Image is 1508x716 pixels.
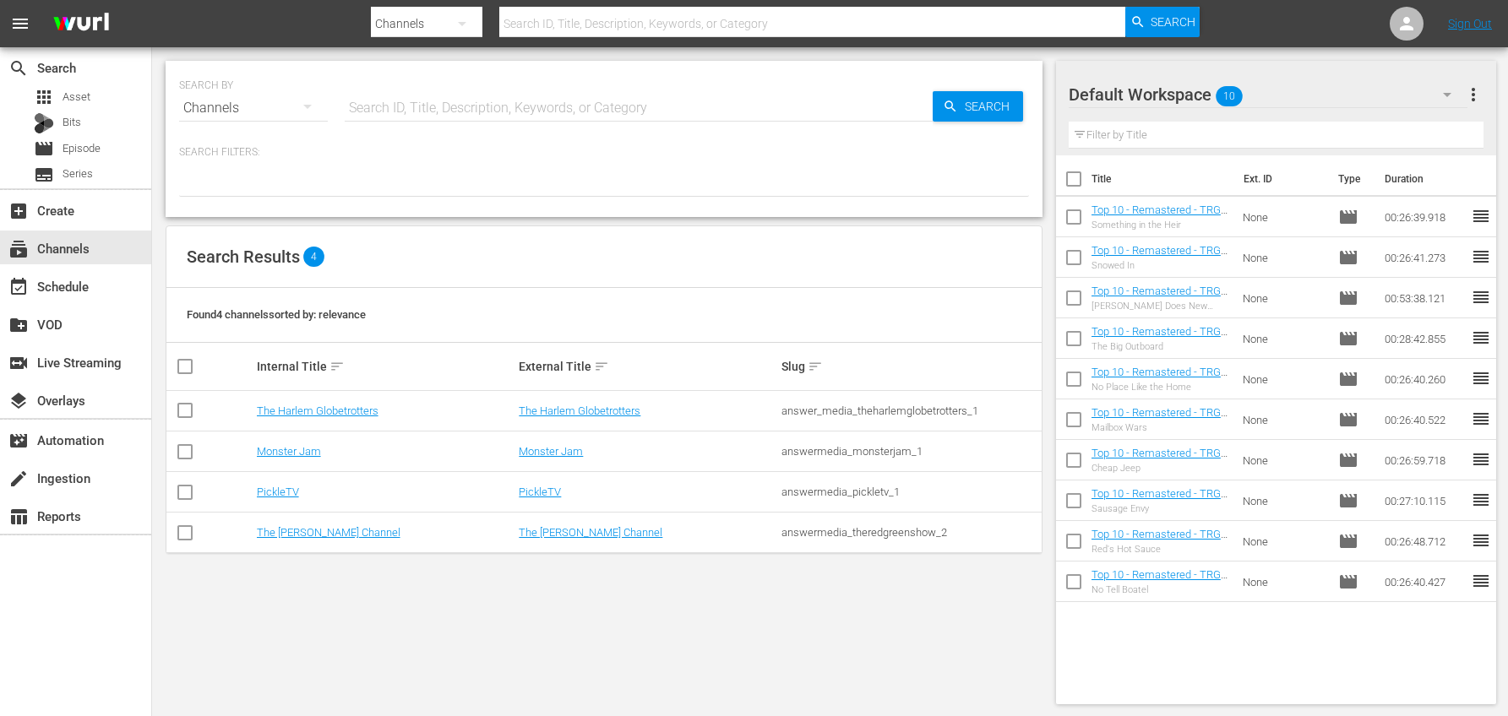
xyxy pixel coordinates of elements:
[1092,341,1229,352] div: The Big Outboard
[1236,359,1331,399] td: None
[1092,528,1228,553] a: Top 10 - Remastered - TRGS - S14E01 - Red's Hot Sauce
[1338,247,1358,268] span: Episode
[1092,244,1228,269] a: Top 10 - Remastered - TRGS - S12E10 - Snowed In
[781,404,1039,417] div: answer_media_theharlemglobetrotters_1
[1471,449,1491,469] span: reorder
[8,58,29,79] span: Search
[1378,399,1471,440] td: 00:26:40.522
[63,165,93,182] span: Series
[1236,480,1331,521] td: None
[933,91,1023,122] button: Search
[1236,318,1331,359] td: None
[63,89,90,106] span: Asset
[1236,197,1331,237] td: None
[1236,440,1331,480] td: None
[808,359,823,374] span: sort
[329,359,345,374] span: sort
[1338,572,1358,592] span: Episode
[1471,409,1491,429] span: reorder
[1471,247,1491,267] span: reorder
[1375,155,1476,203] th: Duration
[519,356,776,377] div: External Title
[8,201,29,221] span: Create
[1378,440,1471,480] td: 00:26:59.718
[1236,521,1331,561] td: None
[8,277,29,297] span: Schedule
[1463,74,1484,115] button: more_vert
[1448,17,1492,30] a: Sign Out
[1092,203,1228,241] a: Top 10 - Remastered - TRGS - S11E10 - Something in the Heir
[1151,7,1195,37] span: Search
[1378,318,1471,359] td: 00:28:42.855
[1471,571,1491,591] span: reorder
[1328,155,1375,203] th: Type
[1378,278,1471,318] td: 00:53:38.121
[1463,84,1484,105] span: more_vert
[8,239,29,259] span: Channels
[257,526,400,539] a: The [PERSON_NAME] Channel
[1471,490,1491,510] span: reorder
[519,404,640,417] a: The Harlem Globetrotters
[958,91,1023,122] span: Search
[1092,568,1228,594] a: Top 10 - Remastered - TRGS - S15E04 - No Tell Boatel
[1378,561,1471,602] td: 00:26:40.427
[8,391,29,411] span: Overlays
[1471,206,1491,226] span: reorder
[1378,237,1471,278] td: 00:26:41.273
[781,356,1039,377] div: Slug
[10,14,30,34] span: menu
[34,113,54,133] div: Bits
[1092,301,1229,312] div: [PERSON_NAME] Does New Years
[1471,328,1491,348] span: reorder
[1338,369,1358,389] span: Episode
[41,4,122,44] img: ans4CAIJ8jUAAAAAAAAAAAAAAAAAAAAAAAAgQb4GAAAAAAAAAAAAAAAAAAAAAAAAJMjXAAAAAAAAAAAAAAAAAAAAAAAAgAT5G...
[1092,325,1228,350] a: Top 10 - Remastered - TRGS - S01E01 - The Big Outboard
[1338,328,1358,349] span: Episode
[1378,480,1471,521] td: 00:27:10.115
[519,485,561,498] a: PickleTV
[1338,450,1358,470] span: Episode
[1378,197,1471,237] td: 00:26:39.918
[179,84,328,132] div: Channels
[257,356,514,377] div: Internal Title
[519,526,662,539] a: The [PERSON_NAME] Channel
[1338,491,1358,511] span: Episode
[1092,503,1229,514] div: Sausage Envy
[34,87,54,107] span: Asset
[187,308,366,321] span: Found 4 channels sorted by: relevance
[519,445,583,458] a: Monster Jam
[781,445,1039,458] div: answermedia_monsterjam_1
[1378,359,1471,399] td: 00:26:40.260
[1338,410,1358,430] span: Episode
[1338,207,1358,227] span: Episode
[63,114,81,131] span: Bits
[1092,155,1233,203] th: Title
[1471,530,1491,551] span: reorder
[303,247,324,267] span: 4
[257,485,299,498] a: PickleTV
[8,315,29,335] span: VOD
[1471,368,1491,388] span: reorder
[34,138,54,159] span: Episode
[1092,463,1229,474] div: Cheap Jeep
[1125,7,1200,37] button: Search
[594,359,609,374] span: sort
[8,507,29,527] span: Reports
[781,485,1039,498] div: answermedia_pickletv_1
[257,445,321,458] a: Monster Jam
[1092,584,1229,595] div: No Tell Boatel
[187,247,300,267] span: Search Results
[1092,366,1228,404] a: Top 10 - Remastered - TRGS - S15E10 - No Place Like the Home
[1092,220,1229,231] div: Something in the Heir
[1338,288,1358,308] span: movie
[1236,399,1331,440] td: None
[1216,79,1243,114] span: 10
[8,431,29,451] span: Automation
[1471,287,1491,307] span: reorder
[1092,447,1228,472] a: Top 10 - Remastered - TRGS - S10E12 - Cheap Jeep
[179,145,1029,160] p: Search Filters:
[1092,487,1228,513] a: Top 10 - Remastered - TRGS - S10E01 - Sausage Envy
[1233,155,1328,203] th: Ext. ID
[1092,544,1229,555] div: Red's Hot Sauce
[1092,422,1229,433] div: Mailbox Wars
